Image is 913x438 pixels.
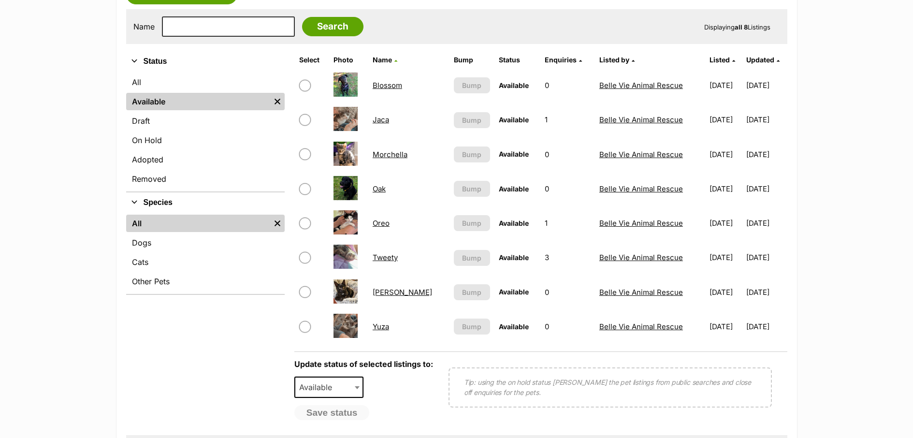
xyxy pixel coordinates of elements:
button: Species [126,196,285,209]
td: [DATE] [746,103,786,136]
a: Other Pets [126,273,285,290]
a: Available [126,93,270,110]
a: Jaca [373,115,389,124]
a: Belle Vie Animal Rescue [599,81,683,90]
td: [DATE] [746,206,786,240]
span: Available [499,116,529,124]
a: Listed by [599,56,635,64]
span: Available [499,219,529,227]
a: Belle Vie Animal Rescue [599,253,683,262]
a: Belle Vie Animal Rescue [599,150,683,159]
span: Available [499,150,529,158]
span: Displaying Listings [704,23,770,31]
span: Bump [462,218,481,228]
td: 3 [541,241,594,274]
a: Belle Vie Animal Rescue [599,219,683,228]
button: Bump [454,284,490,300]
span: Listed by [599,56,629,64]
a: Name [373,56,397,64]
span: Bump [462,115,481,125]
span: Bump [462,184,481,194]
a: Draft [126,112,285,130]
td: [DATE] [746,241,786,274]
a: Removed [126,170,285,188]
a: Dogs [126,234,285,251]
span: Bump [462,149,481,160]
td: [DATE] [706,206,745,240]
a: Tweety [373,253,398,262]
button: Bump [454,319,490,335]
button: Bump [454,215,490,231]
div: Species [126,213,285,294]
a: Oreo [373,219,390,228]
span: Available [499,185,529,193]
a: Belle Vie Animal Rescue [599,322,683,331]
span: Available [294,377,364,398]
td: [DATE] [746,276,786,309]
td: [DATE] [746,310,786,343]
span: Updated [746,56,774,64]
td: [DATE] [746,69,786,102]
a: Enquiries [545,56,582,64]
button: Bump [454,181,490,197]
button: Status [126,55,285,68]
td: [DATE] [706,310,745,343]
a: [PERSON_NAME] [373,288,432,297]
a: On Hold [126,131,285,149]
td: 0 [541,172,594,205]
td: 1 [541,206,594,240]
th: Select [295,52,329,68]
a: Adopted [126,151,285,168]
td: 0 [541,138,594,171]
a: Blossom [373,81,402,90]
a: Belle Vie Animal Rescue [599,115,683,124]
button: Bump [454,77,490,93]
button: Bump [454,112,490,128]
td: [DATE] [706,69,745,102]
button: Bump [454,146,490,162]
a: Listed [710,56,735,64]
span: Bump [462,321,481,332]
label: Name [133,22,155,31]
span: Bump [462,253,481,263]
a: Remove filter [270,215,285,232]
span: Available [499,288,529,296]
strong: all 8 [735,23,748,31]
button: Save status [294,405,370,421]
td: [DATE] [706,276,745,309]
a: Updated [746,56,780,64]
span: Bump [462,287,481,297]
span: Available [499,81,529,89]
th: Bump [450,52,494,68]
p: Tip: using the on hold status [PERSON_NAME] the pet listings from public searches and close off e... [464,377,756,397]
span: Name [373,56,392,64]
th: Photo [330,52,368,68]
td: [DATE] [706,103,745,136]
a: Morchella [373,150,407,159]
td: [DATE] [706,172,745,205]
a: Cats [126,253,285,271]
a: Oak [373,184,386,193]
a: Belle Vie Animal Rescue [599,184,683,193]
a: All [126,215,270,232]
a: All [126,73,285,91]
td: 0 [541,276,594,309]
th: Status [495,52,540,68]
span: Listed [710,56,730,64]
td: 1 [541,103,594,136]
a: Belle Vie Animal Rescue [599,288,683,297]
td: [DATE] [706,138,745,171]
button: Bump [454,250,490,266]
td: 0 [541,69,594,102]
span: translation missing: en.admin.listings.index.attributes.enquiries [545,56,577,64]
input: Search [302,17,363,36]
label: Update status of selected listings to: [294,359,433,369]
div: Status [126,72,285,191]
td: 0 [541,310,594,343]
td: [DATE] [746,138,786,171]
span: Available [295,380,342,394]
a: Remove filter [270,93,285,110]
td: [DATE] [746,172,786,205]
span: Bump [462,80,481,90]
a: Yuza [373,322,389,331]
